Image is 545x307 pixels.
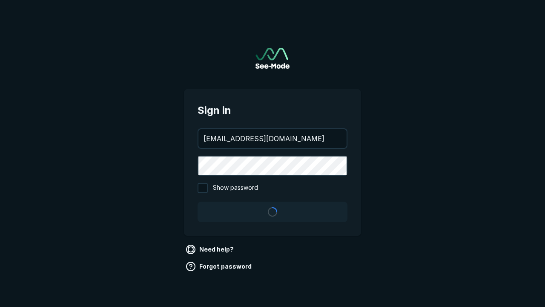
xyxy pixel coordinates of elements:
input: your@email.com [198,129,347,148]
img: See-Mode Logo [255,48,290,69]
a: Need help? [184,243,237,256]
a: Forgot password [184,260,255,273]
span: Sign in [198,103,347,118]
a: Go to sign in [255,48,290,69]
span: Show password [213,183,258,193]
